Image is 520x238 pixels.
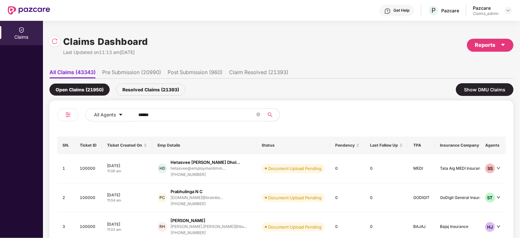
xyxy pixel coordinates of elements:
[63,34,148,49] h1: Claims Dashboard
[497,166,500,170] span: down
[435,183,494,213] td: GoDigit General Insurance
[171,189,203,195] div: Prabhulinga N C
[18,27,25,33] img: svg+xml;base64,PHN2ZyBpZD0iQ2xhaW0iIHhtbG5zPSJodHRwOi8vd3d3LnczLm9yZy8yMDAwL3N2ZyIgd2lkdGg9IjIwIi...
[152,137,256,154] th: Emp Details
[107,221,147,227] div: [DATE]
[8,6,50,15] img: New Pazcare Logo
[435,137,494,154] th: Insurance Company
[75,183,102,213] td: 100000
[330,154,365,183] td: 0
[102,137,152,154] th: Ticket Created On
[107,198,147,203] div: 11:04 am
[107,163,147,168] div: [DATE]
[256,112,260,118] span: close-circle
[365,137,408,154] th: Last Follow Up
[384,8,391,14] img: svg+xml;base64,PHN2ZyBpZD0iSGVscC0zMngzMiIgeG1sbnM9Imh0dHA6Ly93d3cudzMub3JnLzIwMDAvc3ZnIiB3aWR0aD...
[57,183,75,213] td: 2
[171,159,240,165] div: Hetasvee [PERSON_NAME] Dhol...
[408,137,435,154] th: TPA
[171,218,205,224] div: [PERSON_NAME]
[500,42,506,47] span: caret-down
[408,183,435,213] td: GODIGIT
[107,227,147,232] div: 11:03 am
[264,108,280,121] button: search
[171,201,223,207] div: [PHONE_NUMBER]
[116,84,185,96] div: Resolved Claims (21393)
[435,154,494,183] td: Tata Aig MEDI Insurance
[171,172,240,178] div: [PHONE_NUMBER]
[408,154,435,183] td: MEDI
[497,195,500,199] span: down
[85,108,137,121] button: All Agentscaret-down
[370,143,398,148] span: Last Follow Up
[171,224,247,229] div: [PERSON_NAME].[PERSON_NAME]@ibu...
[473,5,499,11] div: Pazcare
[365,154,408,183] td: 0
[57,137,75,154] th: SN.
[171,230,247,236] div: [PHONE_NUMBER]
[441,7,459,14] div: Pazcare
[168,69,223,78] li: Post Submission (960)
[480,137,506,154] th: Agents
[268,194,322,201] div: Document Upload Pending
[57,154,75,183] td: 1
[431,7,436,14] span: P
[49,69,96,78] li: All Claims (43343)
[118,112,123,118] span: caret-down
[107,143,142,148] span: Ticket Created On
[473,11,499,16] div: Claims_admin
[506,8,511,13] img: svg+xml;base64,PHN2ZyBpZD0iRHJvcGRvd24tMzJ4MzIiIHhtbG5zPSJodHRwOi8vd3d3LnczLm9yZy8yMDAwL3N2ZyIgd2...
[107,192,147,198] div: [DATE]
[335,143,355,148] span: Pendency
[268,224,322,230] div: Document Upload Pending
[229,69,288,78] li: Claim Resolved (21393)
[102,69,161,78] li: Pre Submission (20990)
[157,222,167,232] div: RH
[63,49,148,56] div: Last Updated on 11:13 am[DATE]
[497,225,500,229] span: down
[256,137,330,154] th: Status
[393,8,409,13] div: Get Help
[171,195,223,200] div: [DOMAIN_NAME]@brainbo...
[485,222,495,232] div: HJ
[330,137,365,154] th: Pendency
[256,112,260,116] span: close-circle
[485,164,495,173] div: SS
[157,164,167,173] div: HD
[264,112,276,117] span: search
[475,41,506,49] div: Reports
[51,38,58,45] img: svg+xml;base64,PHN2ZyBpZD0iUmVsb2FkLTMyeDMyIiB4bWxucz0iaHR0cDovL3d3dy53My5vcmcvMjAwMC9zdmciIHdpZH...
[64,111,72,119] img: svg+xml;base64,PHN2ZyB4bWxucz0iaHR0cDovL3d3dy53My5vcmcvMjAwMC9zdmciIHdpZHRoPSIyNCIgaGVpZ2h0PSIyNC...
[365,183,408,213] td: 0
[49,84,110,96] div: Open Claims (21950)
[330,183,365,213] td: 0
[107,168,147,174] div: 11:06 am
[75,137,102,154] th: Ticket ID
[157,193,167,203] div: PC
[171,166,226,170] div: hetasvee@employmentimm...
[456,83,513,96] div: Show DMU Claims
[94,111,116,118] span: All Agents
[268,165,322,172] div: Document Upload Pending
[485,193,495,203] div: ST
[75,154,102,183] td: 100000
